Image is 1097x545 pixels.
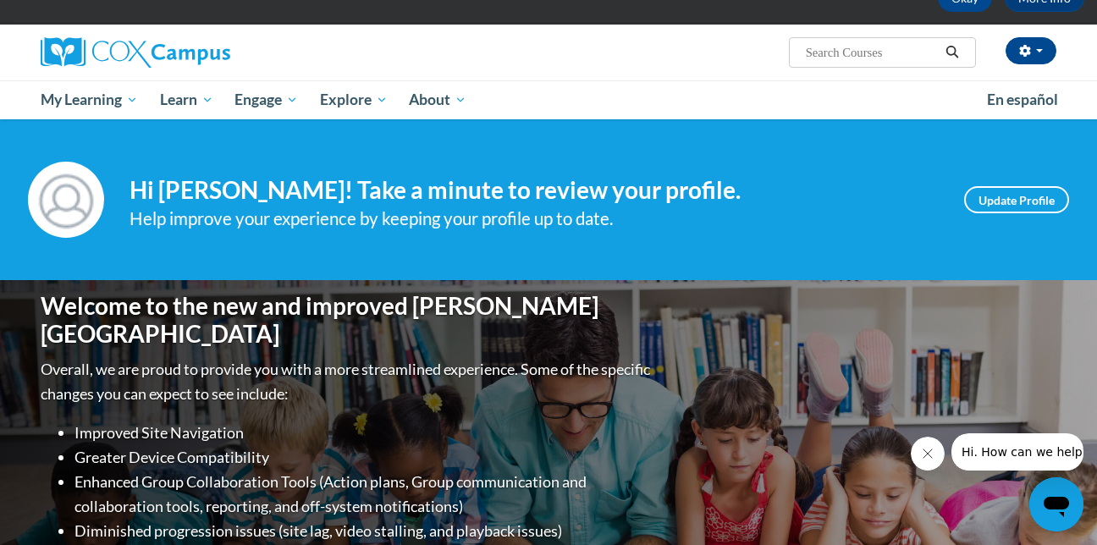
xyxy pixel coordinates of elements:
[41,37,362,68] a: Cox Campus
[74,421,654,445] li: Improved Site Navigation
[320,90,388,110] span: Explore
[74,519,654,543] li: Diminished progression issues (site lag, video stalling, and playback issues)
[987,91,1058,108] span: En español
[74,470,654,519] li: Enhanced Group Collaboration Tools (Action plans, Group communication and collaboration tools, re...
[149,80,224,119] a: Learn
[951,433,1083,471] iframe: Message from company
[41,292,654,349] h1: Welcome to the new and improved [PERSON_NAME][GEOGRAPHIC_DATA]
[74,445,654,470] li: Greater Device Compatibility
[130,205,939,233] div: Help improve your experience by keeping your profile up to date.
[964,186,1069,213] a: Update Profile
[940,42,965,63] button: Search
[41,357,654,406] p: Overall, we are proud to provide you with a more streamlined experience. Some of the specific cha...
[976,82,1069,118] a: En español
[804,42,940,63] input: Search Courses
[1006,37,1056,64] button: Account Settings
[10,12,137,25] span: Hi. How can we help?
[309,80,399,119] a: Explore
[30,80,149,119] a: My Learning
[28,162,104,238] img: Profile Image
[399,80,478,119] a: About
[234,90,298,110] span: Engage
[911,437,945,471] iframe: Close message
[1029,477,1083,531] iframe: Button to launch messaging window
[130,176,939,205] h4: Hi [PERSON_NAME]! Take a minute to review your profile.
[15,80,1082,119] div: Main menu
[160,90,213,110] span: Learn
[409,90,466,110] span: About
[41,90,138,110] span: My Learning
[223,80,309,119] a: Engage
[41,37,230,68] img: Cox Campus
